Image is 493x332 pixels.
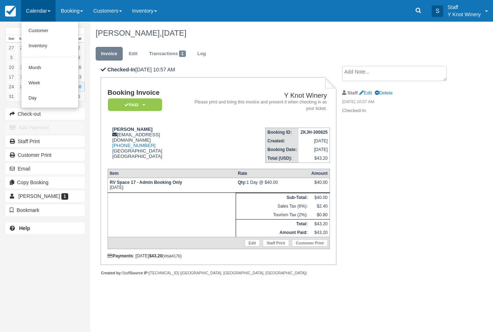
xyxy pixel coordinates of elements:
a: Day [21,91,78,106]
a: Month [21,61,78,76]
a: Inventory [21,39,78,54]
a: Customer [21,23,78,39]
ul: Calendar [21,22,79,108]
a: Week [21,76,78,91]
